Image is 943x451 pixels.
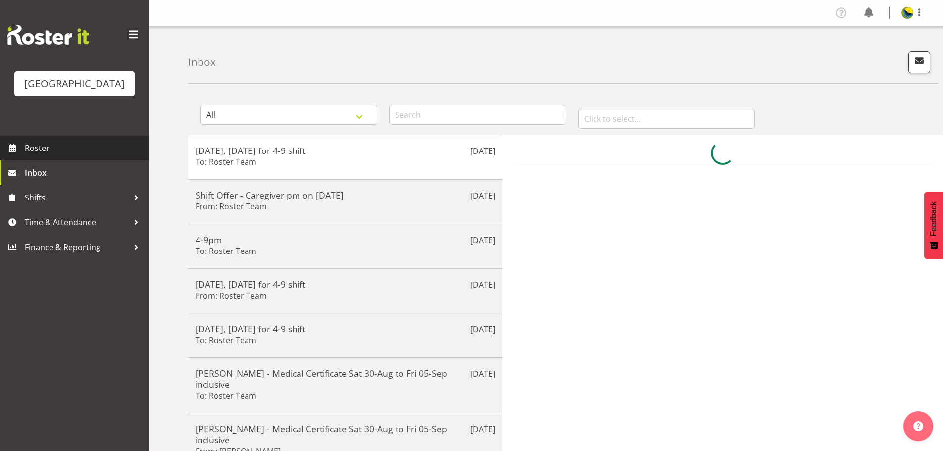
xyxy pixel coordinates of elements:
[24,76,125,91] div: [GEOGRAPHIC_DATA]
[25,165,144,180] span: Inbox
[196,323,495,334] h5: [DATE], [DATE] for 4-9 shift
[470,323,495,335] p: [DATE]
[196,201,267,211] h6: From: Roster Team
[470,234,495,246] p: [DATE]
[25,141,144,155] span: Roster
[196,291,267,301] h6: From: Roster Team
[196,190,495,200] h5: Shift Offer - Caregiver pm on [DATE]
[25,215,129,230] span: Time & Attendance
[25,190,129,205] span: Shifts
[7,25,89,45] img: Rosterit website logo
[470,145,495,157] p: [DATE]
[196,279,495,290] h5: [DATE], [DATE] for 4-9 shift
[196,368,495,390] h5: [PERSON_NAME] - Medical Certificate Sat 30-Aug to Fri 05-Sep inclusive
[929,201,938,236] span: Feedback
[188,56,216,68] h4: Inbox
[470,279,495,291] p: [DATE]
[913,421,923,431] img: help-xxl-2.png
[470,368,495,380] p: [DATE]
[470,190,495,201] p: [DATE]
[389,105,566,125] input: Search
[578,109,755,129] input: Click to select...
[196,157,256,167] h6: To: Roster Team
[470,423,495,435] p: [DATE]
[196,246,256,256] h6: To: Roster Team
[196,145,495,156] h5: [DATE], [DATE] for 4-9 shift
[196,234,495,245] h5: 4-9pm
[924,192,943,259] button: Feedback - Show survey
[196,423,495,445] h5: [PERSON_NAME] - Medical Certificate Sat 30-Aug to Fri 05-Sep inclusive
[25,240,129,254] span: Finance & Reporting
[196,335,256,345] h6: To: Roster Team
[196,391,256,401] h6: To: Roster Team
[901,7,913,19] img: gemma-hall22491374b5f274993ff8414464fec47f.png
